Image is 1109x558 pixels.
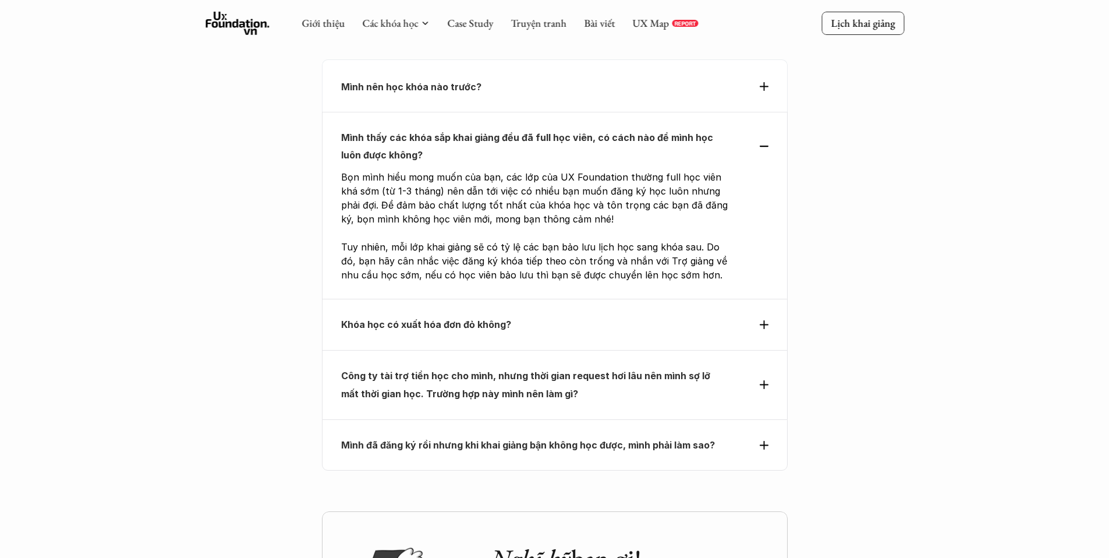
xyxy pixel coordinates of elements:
p: Bọn mình hiểu mong muốn của bạn, các lớp của UX Foundation thường full học viên khá sớm (từ 1-3 t... [341,170,730,226]
a: Giới thiệu [302,16,345,30]
strong: Mình nên học khóa nào trước? [341,81,481,93]
p: Lịch khai giảng [831,16,895,30]
strong: Mình thấy các khóa sắp khai giảng đều đã full học viên, có cách nào để mình học luôn được không? [341,132,715,161]
a: UX Map [632,16,669,30]
a: Truyện tranh [511,16,566,30]
strong: Khóa học có xuất hóa đơn đỏ không? [341,319,511,330]
a: Case Study [447,16,493,30]
a: Các khóa học [362,16,418,30]
a: Lịch khai giảng [821,12,904,34]
p: REPORT [674,20,696,27]
strong: Mình đã đăng ký rồi nhưng khi khai giảng bận không học được, mình phải làm sao? [341,439,715,451]
strong: Công ty tài trợ tiền học cho mình, nhưng thời gian request hơi lâu nên mình sợ lỡ mất thời gian h... [341,370,713,399]
a: Bài viết [584,16,615,30]
p: Tuy nhiên, mỗi lớp khai giảng sẽ có tỷ lệ các bạn bảo lưu lịch học sang khóa sau. Do đó, bạn hãy ... [341,240,730,282]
